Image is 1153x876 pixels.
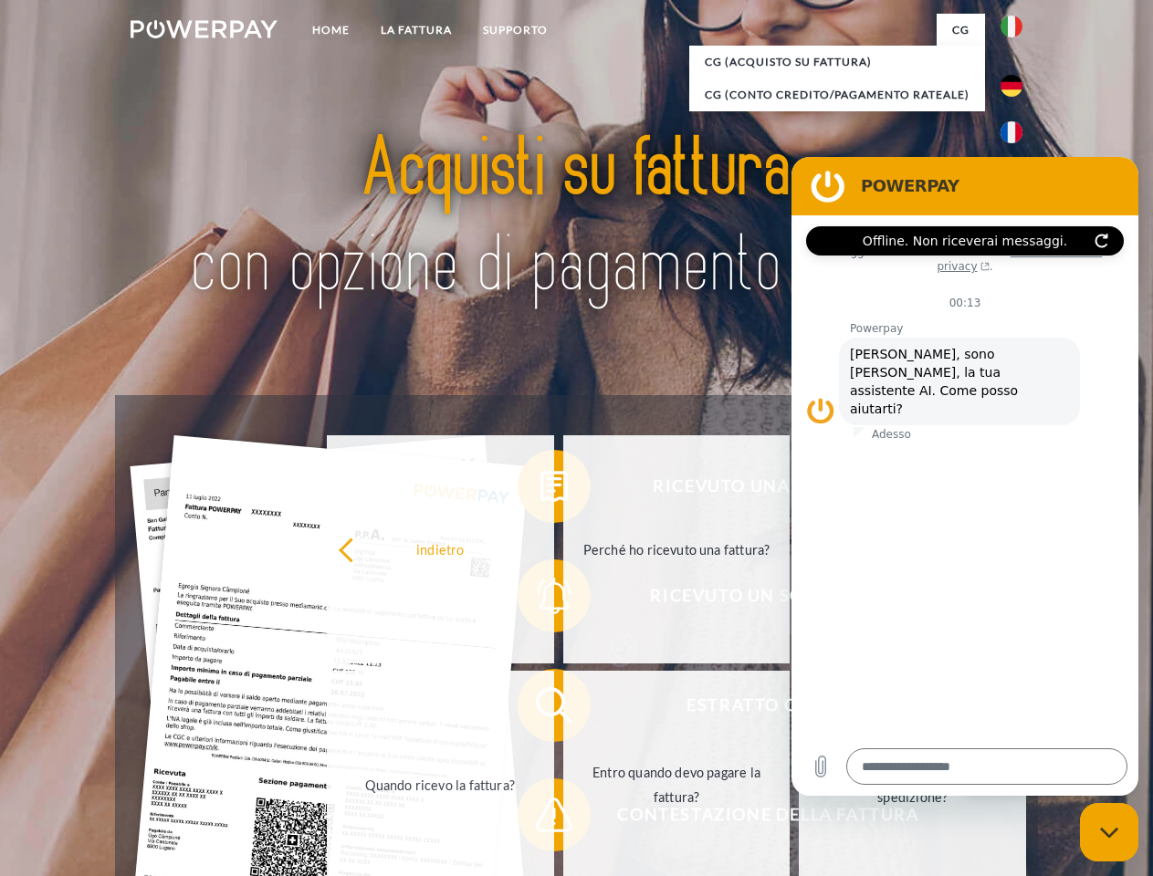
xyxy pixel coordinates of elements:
a: CG [937,14,985,47]
iframe: Finestra di messaggistica [791,157,1138,796]
div: Quando ricevo la fattura? [338,772,543,797]
iframe: Pulsante per aprire la finestra di messaggistica, conversazione in corso [1080,803,1138,861]
a: CG (Conto Credito/Pagamento rateale) [689,78,985,111]
img: title-powerpay_it.svg [174,88,979,349]
div: Entro quando devo pagare la fattura? [574,760,780,809]
img: logo-powerpay-white.svg [131,20,278,38]
div: Perché ho ricevuto una fattura? [574,537,780,561]
img: it [1001,16,1022,37]
a: Home [297,14,365,47]
img: fr [1001,121,1022,143]
img: de [1001,75,1022,97]
a: Supporto [467,14,563,47]
a: LA FATTURA [365,14,467,47]
a: CG (Acquisto su fattura) [689,46,985,78]
div: indietro [338,537,543,561]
